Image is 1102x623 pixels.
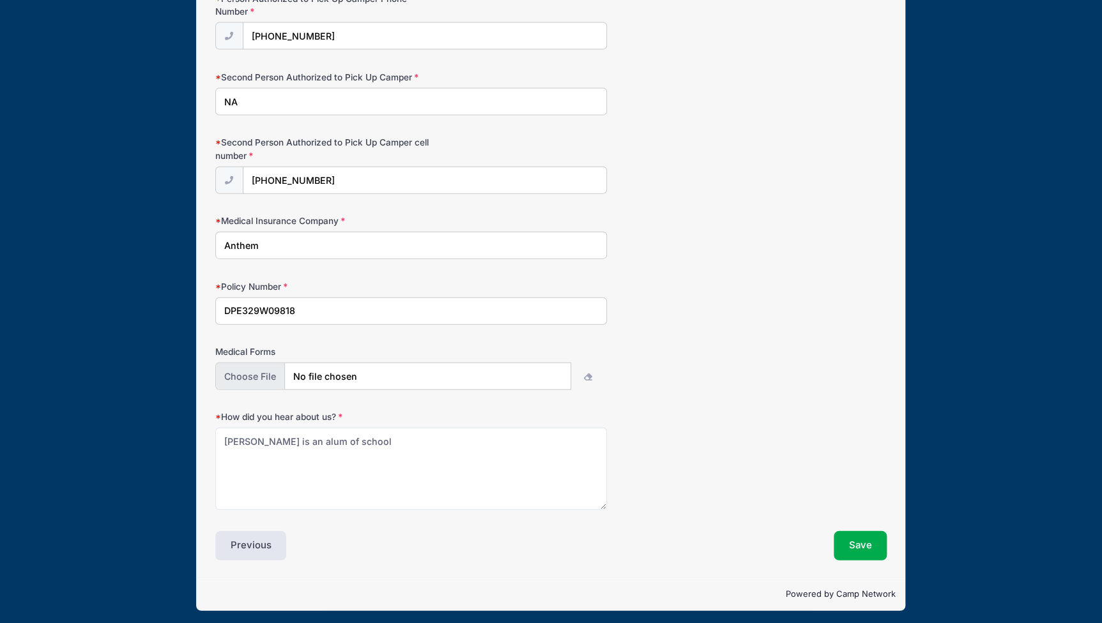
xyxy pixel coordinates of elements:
[215,214,439,227] label: Medical Insurance Company
[215,410,439,423] label: How did you hear about us?
[215,531,287,560] button: Previous
[215,345,439,358] label: Medical Forms
[243,167,607,194] input: (xxx) xxx-xxxx
[215,71,439,84] label: Second Person Authorized to Pick Up Camper
[215,280,439,293] label: Policy Number
[215,136,439,162] label: Second Person Authorized to Pick Up Camper cell number
[834,531,887,560] button: Save
[215,428,607,510] textarea: [PERSON_NAME] is an alum of school
[207,588,895,601] p: Powered by Camp Network
[243,22,607,50] input: (xxx) xxx-xxxx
